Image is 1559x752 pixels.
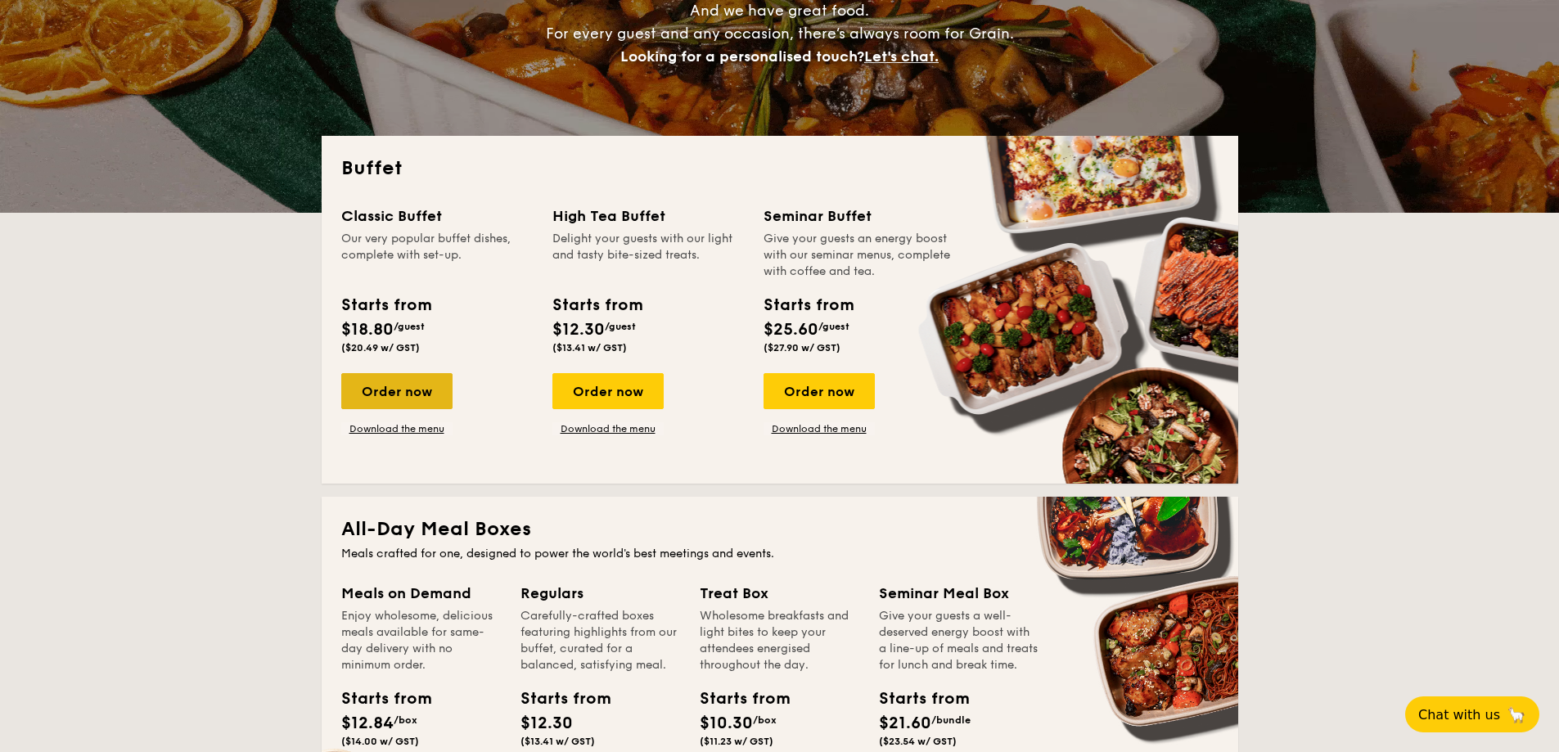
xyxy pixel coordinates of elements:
[700,582,859,605] div: Treat Box
[546,2,1014,65] span: And we have great food. For every guest and any occasion, there’s always room for Grain.
[520,608,680,673] div: Carefully-crafted boxes featuring highlights from our buffet, curated for a balanced, satisfying ...
[552,231,744,280] div: Delight your guests with our light and tasty bite-sized treats.
[879,736,957,747] span: ($23.54 w/ GST)
[764,293,853,317] div: Starts from
[753,714,777,726] span: /box
[764,205,955,227] div: Seminar Buffet
[764,320,818,340] span: $25.60
[552,342,627,353] span: ($13.41 w/ GST)
[1405,696,1539,732] button: Chat with us🦙
[818,321,849,332] span: /guest
[1418,707,1500,723] span: Chat with us
[879,714,931,733] span: $21.60
[520,582,680,605] div: Regulars
[341,231,533,280] div: Our very popular buffet dishes, complete with set-up.
[341,516,1219,543] h2: All-Day Meal Boxes
[764,373,875,409] div: Order now
[341,373,453,409] div: Order now
[341,736,419,747] span: ($14.00 w/ GST)
[341,342,420,353] span: ($20.49 w/ GST)
[552,205,744,227] div: High Tea Buffet
[931,714,971,726] span: /bundle
[605,321,636,332] span: /guest
[700,714,753,733] span: $10.30
[341,293,430,317] div: Starts from
[764,342,840,353] span: ($27.90 w/ GST)
[341,608,501,673] div: Enjoy wholesome, delicious meals available for same-day delivery with no minimum order.
[879,608,1039,673] div: Give your guests a well-deserved energy boost with a line-up of meals and treats for lunch and br...
[341,155,1219,182] h2: Buffet
[700,736,773,747] span: ($11.23 w/ GST)
[879,687,953,711] div: Starts from
[620,47,864,65] span: Looking for a personalised touch?
[864,47,939,65] span: Let's chat.
[341,582,501,605] div: Meals on Demand
[764,422,875,435] a: Download the menu
[552,373,664,409] div: Order now
[341,714,394,733] span: $12.84
[520,736,595,747] span: ($13.41 w/ GST)
[520,687,594,711] div: Starts from
[394,714,417,726] span: /box
[341,546,1219,562] div: Meals crafted for one, designed to power the world's best meetings and events.
[341,422,453,435] a: Download the menu
[520,714,573,733] span: $12.30
[1507,705,1526,724] span: 🦙
[341,320,394,340] span: $18.80
[879,582,1039,605] div: Seminar Meal Box
[394,321,425,332] span: /guest
[764,231,955,280] div: Give your guests an energy boost with our seminar menus, complete with coffee and tea.
[552,422,664,435] a: Download the menu
[700,608,859,673] div: Wholesome breakfasts and light bites to keep your attendees energised throughout the day.
[552,320,605,340] span: $12.30
[552,293,642,317] div: Starts from
[341,687,415,711] div: Starts from
[341,205,533,227] div: Classic Buffet
[700,687,773,711] div: Starts from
